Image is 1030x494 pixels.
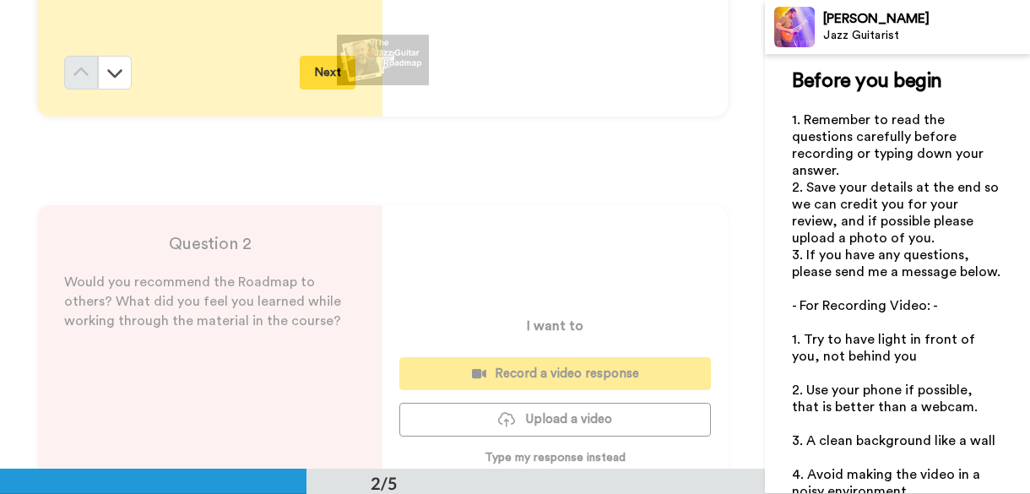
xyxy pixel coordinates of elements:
span: 2. Use your phone if possible, that is better than a webcam. [792,383,978,414]
h4: Question 2 [64,232,355,256]
span: 2. Save your details at the end so we can credit you for your review, and if possible please uplo... [792,181,1002,245]
button: Upload a video [399,403,711,436]
span: Before you begin [792,71,941,91]
span: 1. Remember to read the questions carefully before recording or typing down your answer. [792,113,987,177]
p: Type my response instead [485,449,626,466]
div: Jazz Guitarist [823,29,1029,43]
span: 3. A clean background like a wall [792,434,995,448]
p: I want to [527,316,583,336]
span: Would you recommend the Roadmap to others? What did you feel you learned while working through th... [64,275,344,328]
span: 3. If you have any questions, please send me a message below. [792,248,1000,279]
button: Record a video response [399,357,711,390]
span: 1. Try to have light in front of you, not behind you [792,333,979,363]
img: Profile Image [774,7,815,47]
div: [PERSON_NAME] [823,11,1029,27]
span: - For Recording Video: - [792,299,938,312]
div: Record a video response [413,365,697,383]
